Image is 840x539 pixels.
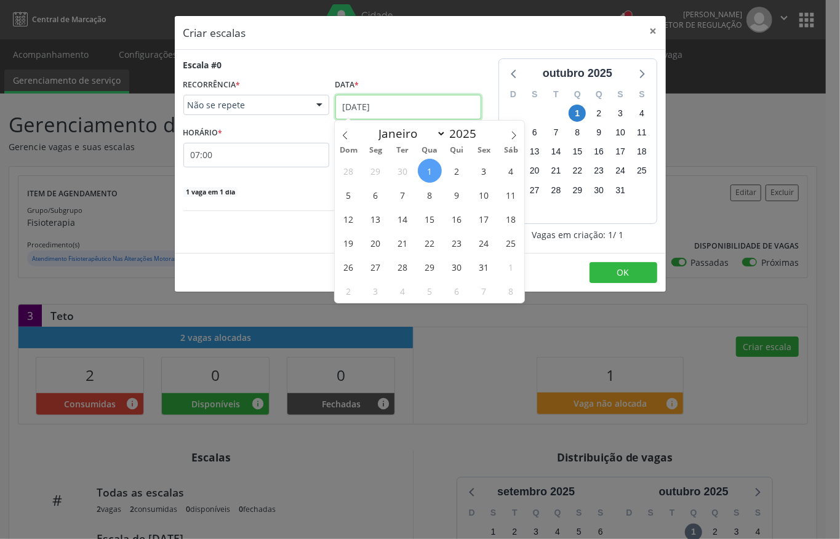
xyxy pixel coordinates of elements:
span: Outubro 10, 2025 [472,183,496,207]
span: segunda-feira, 6 de outubro de 2025 [526,124,543,142]
span: quinta-feira, 30 de outubro de 2025 [590,182,607,199]
span: sábado, 4 de outubro de 2025 [633,105,650,122]
span: Novembro 4, 2025 [391,279,415,303]
span: Dom [335,146,362,154]
label: RECORRÊNCIA [183,76,241,95]
div: outubro 2025 [538,65,617,82]
span: Outubro 30, 2025 [445,255,469,279]
span: segunda-feira, 13 de outubro de 2025 [526,143,543,161]
span: Outubro 21, 2025 [391,231,415,255]
div: S [524,85,545,104]
span: Outubro 5, 2025 [337,183,361,207]
span: Outubro 4, 2025 [499,159,523,183]
input: Selecione uma data [335,95,481,119]
select: Month [373,125,447,142]
span: sexta-feira, 3 de outubro de 2025 [612,105,629,122]
span: sexta-feira, 24 de outubro de 2025 [612,162,629,180]
span: Outubro 16, 2025 [445,207,469,231]
span: Outubro 29, 2025 [418,255,442,279]
div: Q [588,85,610,104]
span: sábado, 11 de outubro de 2025 [633,124,650,142]
div: T [545,85,567,104]
span: Novembro 2, 2025 [337,279,361,303]
button: Close [641,16,666,46]
label: HORÁRIO [183,124,223,143]
span: Outubro 6, 2025 [364,183,388,207]
span: Outubro 26, 2025 [337,255,361,279]
div: Vagas em criação: 1 [498,228,657,241]
span: quarta-feira, 15 de outubro de 2025 [569,143,586,161]
span: Novembro 6, 2025 [445,279,469,303]
span: quarta-feira, 1 de outubro de 2025 [569,105,586,122]
span: Outubro 13, 2025 [364,207,388,231]
span: Outubro 17, 2025 [472,207,496,231]
input: Year [446,126,487,142]
span: quarta-feira, 29 de outubro de 2025 [569,182,586,199]
span: 1 vaga em 1 dia [183,187,238,197]
h5: Criar escalas [183,25,246,41]
span: Outubro 2, 2025 [445,159,469,183]
span: Outubro 12, 2025 [337,207,361,231]
span: OK [617,266,630,278]
input: 00:00 [183,143,329,167]
span: Outubro 14, 2025 [391,207,415,231]
span: Outubro 7, 2025 [391,183,415,207]
span: sexta-feira, 17 de outubro de 2025 [612,143,629,161]
span: Outubro 1, 2025 [418,159,442,183]
span: Outubro 20, 2025 [364,231,388,255]
span: Outubro 27, 2025 [364,255,388,279]
span: terça-feira, 21 de outubro de 2025 [548,162,565,180]
span: Sáb [497,146,524,154]
span: Não se repete [188,99,304,111]
span: Novembro 8, 2025 [499,279,523,303]
span: Outubro 31, 2025 [472,255,496,279]
span: Sex [470,146,497,154]
span: Outubro 28, 2025 [391,255,415,279]
span: Qua [416,146,443,154]
span: terça-feira, 7 de outubro de 2025 [548,124,565,142]
span: terça-feira, 28 de outubro de 2025 [548,182,565,199]
span: sábado, 18 de outubro de 2025 [633,143,650,161]
span: Outubro 25, 2025 [499,231,523,255]
span: Ter [389,146,416,154]
span: Outubro 24, 2025 [472,231,496,255]
span: Novembro 3, 2025 [364,279,388,303]
span: Outubro 11, 2025 [499,183,523,207]
span: quinta-feira, 16 de outubro de 2025 [590,143,607,161]
label: Data [335,76,359,95]
span: terça-feira, 14 de outubro de 2025 [548,143,565,161]
span: / 1 [613,228,623,241]
span: segunda-feira, 20 de outubro de 2025 [526,162,543,180]
span: sexta-feira, 10 de outubro de 2025 [612,124,629,142]
div: S [631,85,653,104]
span: quinta-feira, 2 de outubro de 2025 [590,105,607,122]
span: Outubro 8, 2025 [418,183,442,207]
span: Outubro 9, 2025 [445,183,469,207]
span: Qui [443,146,470,154]
span: sexta-feira, 31 de outubro de 2025 [612,182,629,199]
span: segunda-feira, 27 de outubro de 2025 [526,182,543,199]
span: quinta-feira, 9 de outubro de 2025 [590,124,607,142]
span: Setembro 28, 2025 [337,159,361,183]
span: Outubro 3, 2025 [472,159,496,183]
span: Novembro 5, 2025 [418,279,442,303]
span: Novembro 1, 2025 [499,255,523,279]
span: Seg [362,146,389,154]
span: quarta-feira, 8 de outubro de 2025 [569,124,586,142]
span: Outubro 23, 2025 [445,231,469,255]
span: quinta-feira, 23 de outubro de 2025 [590,162,607,180]
div: Q [567,85,588,104]
button: OK [590,262,657,283]
span: Novembro 7, 2025 [472,279,496,303]
span: Setembro 30, 2025 [391,159,415,183]
span: Outubro 19, 2025 [337,231,361,255]
span: quarta-feira, 22 de outubro de 2025 [569,162,586,180]
div: D [503,85,524,104]
span: Setembro 29, 2025 [364,159,388,183]
div: Escala #0 [183,58,222,71]
span: Outubro 15, 2025 [418,207,442,231]
span: Outubro 18, 2025 [499,207,523,231]
div: S [610,85,631,104]
span: Outubro 22, 2025 [418,231,442,255]
span: sábado, 25 de outubro de 2025 [633,162,650,180]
